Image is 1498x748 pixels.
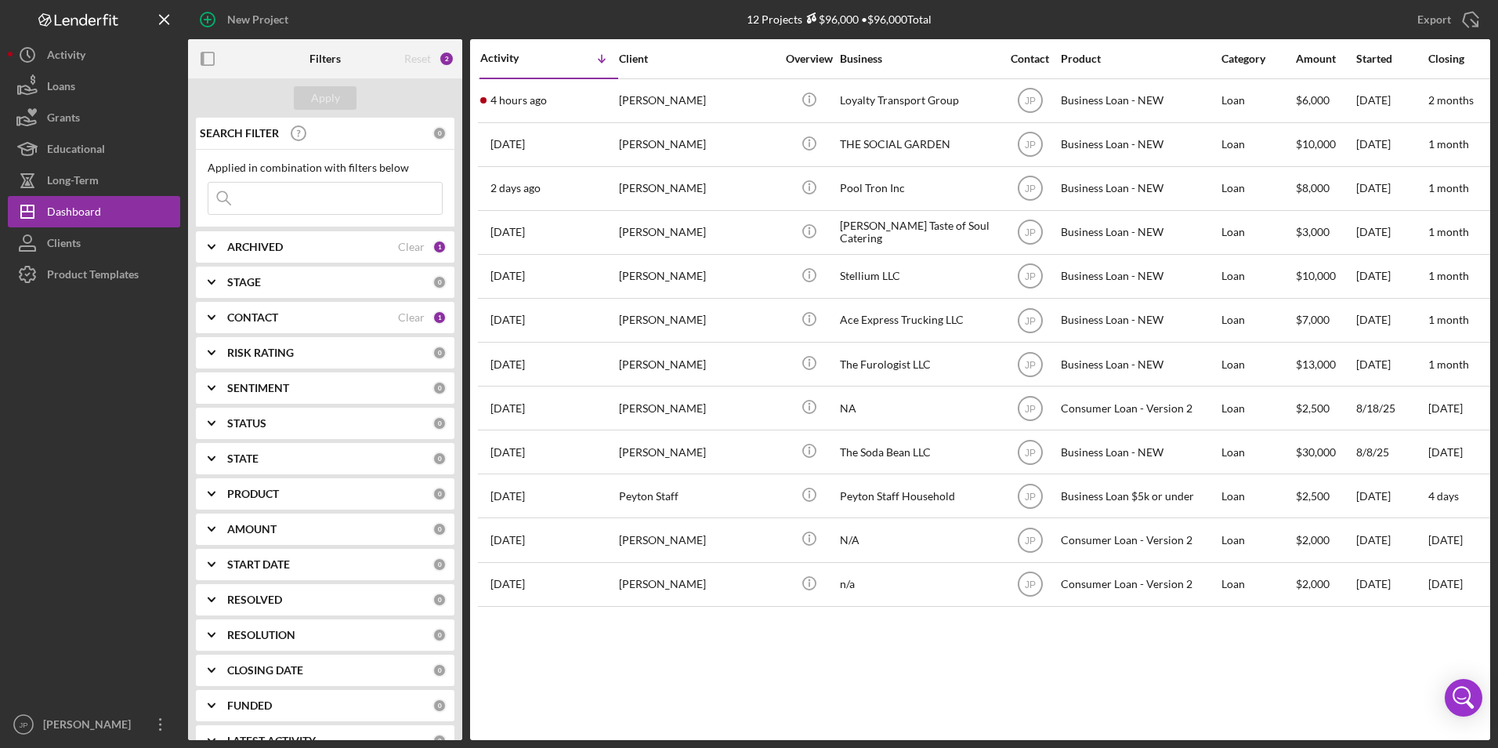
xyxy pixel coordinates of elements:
[490,490,525,503] time: 2025-09-03 16:58
[1024,359,1035,370] text: JP
[1061,387,1218,429] div: Consumer Loan - Version 2
[490,314,525,326] time: 2025-10-09 13:46
[1024,227,1035,238] text: JP
[1061,564,1218,605] div: Consumer Loan - Version 2
[227,594,282,606] b: RESOLVED
[8,102,180,133] button: Grants
[8,259,180,290] a: Product Templates
[1296,137,1336,151] span: $10,000
[490,94,547,107] time: 2025-10-14 16:25
[227,4,288,35] div: New Project
[432,381,447,395] div: 0
[294,86,356,110] button: Apply
[840,343,997,385] div: The Furologist LLC
[1356,431,1427,473] div: 8/8/25
[480,52,549,64] div: Activity
[398,311,425,324] div: Clear
[309,53,341,65] b: Filters
[1221,300,1294,341] div: Loan
[432,310,447,325] div: 1
[490,226,525,238] time: 2025-10-11 21:42
[1024,315,1035,326] text: JP
[1296,401,1330,415] span: $2,500
[227,629,295,641] b: RESOLUTION
[1445,679,1482,717] div: Open Intercom Messenger
[1000,53,1059,65] div: Contact
[619,343,776,385] div: [PERSON_NAME]
[840,256,997,297] div: Stellium LLC
[619,53,776,65] div: Client
[1061,475,1218,517] div: Business Loan $5k or under
[188,4,304,35] button: New Project
[1296,269,1336,282] span: $10,000
[1428,358,1469,371] time: 1 month
[47,196,101,231] div: Dashboard
[8,227,180,259] button: Clients
[1221,387,1294,429] div: Loan
[47,133,105,169] div: Educational
[1061,431,1218,473] div: Business Loan - NEW
[47,227,81,263] div: Clients
[1024,579,1035,590] text: JP
[1356,475,1427,517] div: [DATE]
[1221,475,1294,517] div: Loan
[8,39,180,71] button: Activity
[840,387,997,429] div: NA
[1296,313,1330,326] span: $7,000
[619,80,776,122] div: [PERSON_NAME]
[1024,271,1035,282] text: JP
[490,182,541,194] time: 2025-10-12 19:26
[227,417,266,430] b: STATUS
[1024,183,1035,194] text: JP
[840,124,997,165] div: THE SOCIAL GARDEN
[227,558,290,571] b: START DATE
[227,347,294,359] b: RISK RATING
[619,300,776,341] div: [PERSON_NAME]
[8,165,180,196] a: Long-Term
[47,102,80,137] div: Grants
[1428,445,1463,459] time: [DATE]
[1428,137,1469,151] time: 1 month
[1061,300,1218,341] div: Business Loan - NEW
[1428,533,1463,546] time: [DATE]
[840,519,997,561] div: N/A
[619,168,776,209] div: [PERSON_NAME]
[1296,358,1336,371] span: $13,000
[840,431,997,473] div: The Soda Bean LLC
[1428,93,1474,107] time: 2 months
[840,80,997,122] div: Loyalty Transport Group
[432,557,447,572] div: 0
[1221,431,1294,473] div: Loan
[1428,313,1469,326] time: 1 month
[432,126,447,140] div: 0
[1428,181,1469,194] time: 1 month
[619,519,776,561] div: [PERSON_NAME]
[490,402,525,415] time: 2025-09-06 21:36
[1221,256,1294,297] div: Loan
[1402,4,1490,35] button: Export
[227,276,261,289] b: STAGE
[227,664,303,677] b: CLOSING DATE
[1356,168,1427,209] div: [DATE]
[8,71,180,102] a: Loans
[227,241,283,253] b: ARCHIVED
[1296,93,1330,107] span: $6,000
[1024,447,1035,458] text: JP
[1221,168,1294,209] div: Loan
[490,446,525,459] time: 2025-09-04 21:01
[432,593,447,607] div: 0
[432,699,447,713] div: 0
[432,240,447,254] div: 1
[490,270,525,282] time: 2025-10-11 21:38
[227,523,277,536] b: AMOUNT
[1221,124,1294,165] div: Loan
[1356,387,1427,429] div: 8/18/25
[1356,124,1427,165] div: [DATE]
[840,475,997,517] div: Peyton Staff Household
[1417,4,1451,35] div: Export
[1356,256,1427,297] div: [DATE]
[840,53,997,65] div: Business
[1428,269,1469,282] time: 1 month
